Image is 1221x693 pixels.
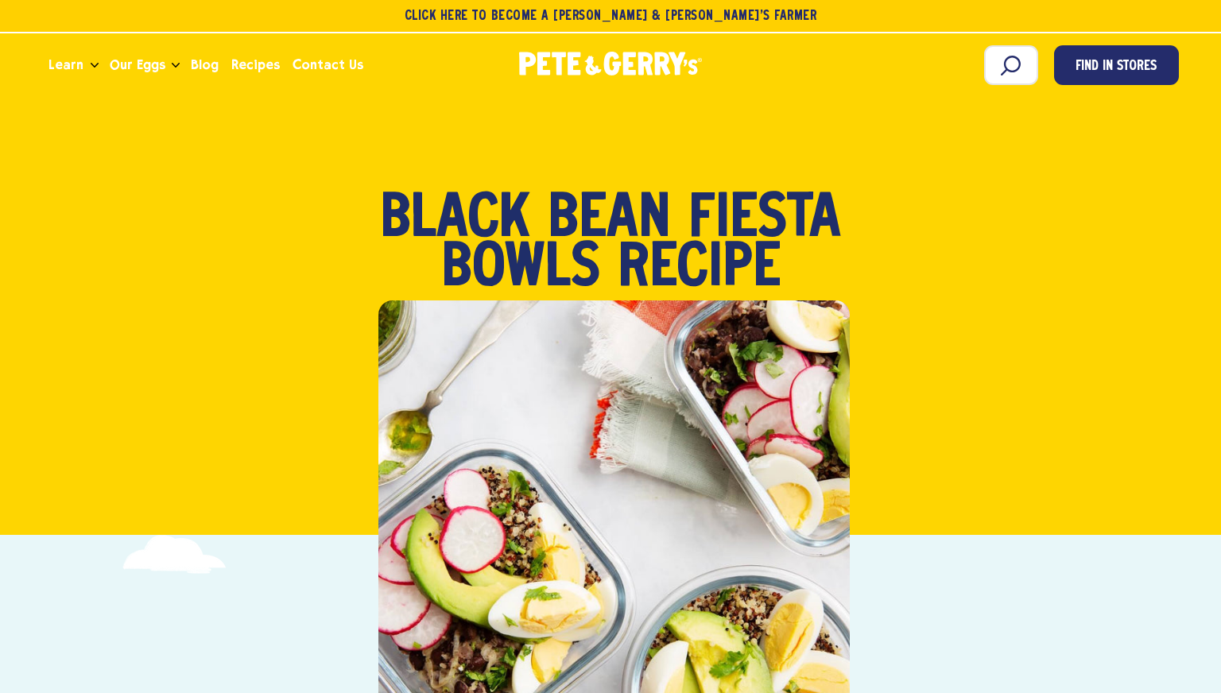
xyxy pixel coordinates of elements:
a: Recipes [225,44,286,87]
span: Contact Us [293,55,363,75]
span: Recipes [231,55,280,75]
span: Bean [548,196,671,245]
a: Find in Stores [1054,45,1179,85]
span: Our Eggs [110,55,165,75]
a: Contact Us [286,44,370,87]
span: Blog [191,55,219,75]
a: Learn [42,44,90,87]
a: Our Eggs [103,44,172,87]
a: Blog [184,44,225,87]
span: Black [380,196,530,245]
span: Learn [48,55,83,75]
button: Open the dropdown menu for Our Eggs [172,63,180,68]
input: Search [984,45,1038,85]
span: Find in Stores [1076,56,1157,78]
button: Open the dropdown menu for Learn [91,63,99,68]
span: Recipe [618,245,781,294]
span: Fiesta [688,196,841,245]
span: Bowls [441,245,600,294]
